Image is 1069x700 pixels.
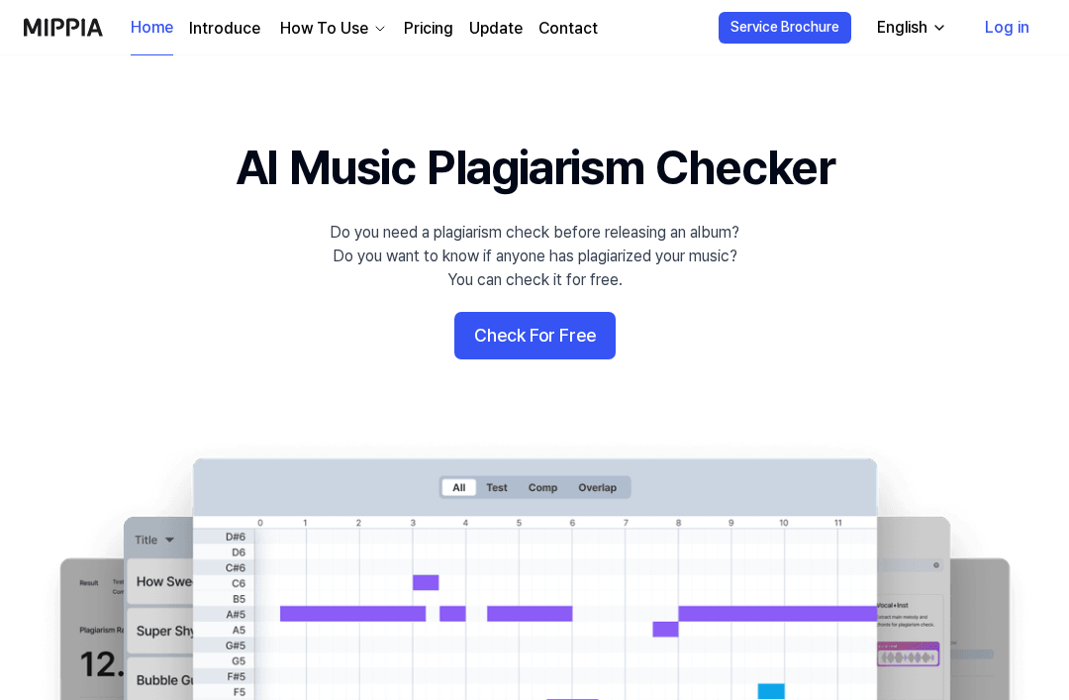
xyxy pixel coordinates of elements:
div: English [873,16,931,40]
a: Contact [538,17,598,41]
a: Pricing [404,17,453,41]
button: English [861,8,959,48]
button: Check For Free [454,312,616,359]
div: Do you need a plagiarism check before releasing an album? Do you want to know if anyone has plagi... [330,221,739,292]
button: Service Brochure [719,12,851,44]
button: How To Use [276,17,388,41]
h1: AI Music Plagiarism Checker [236,135,834,201]
a: Home [131,1,173,55]
div: How To Use [276,17,372,41]
a: Introduce [189,17,260,41]
a: Update [469,17,523,41]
